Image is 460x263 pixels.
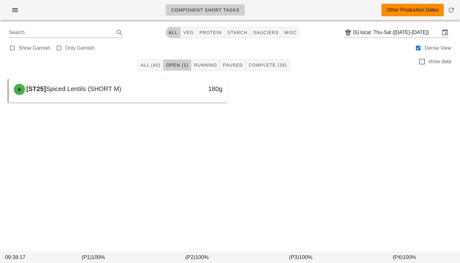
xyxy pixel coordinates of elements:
button: Complete (39) [246,59,289,71]
div: (5) [353,29,360,36]
button: sauciers [250,27,282,38]
button: starch [224,27,250,38]
span: starch [227,30,247,35]
span: sauciers [253,30,279,35]
button: All [166,27,181,38]
button: misc [281,27,299,38]
span: All (40) [140,63,160,68]
label: Only Garnish [65,45,95,51]
button: All (40) [137,59,163,71]
button: Running [191,59,220,71]
label: Show Garnish [19,45,50,51]
button: protein [197,27,224,38]
div: 180g [176,84,222,94]
span: Spiced Lentils (SHORT M) [46,85,121,92]
span: Open (1) [166,63,188,68]
label: show data [428,58,451,65]
label: Dense View [425,45,451,51]
a: Component Short Tasks [166,4,245,16]
span: [ST25] [25,85,46,92]
span: Running [194,63,217,68]
div: Other Production Dates [386,6,439,14]
span: Component Short Tasks [171,8,239,13]
span: Paused [222,63,243,68]
span: All [168,30,178,35]
span: misc [284,30,297,35]
span: Complete (39) [248,63,287,68]
span: protein [199,30,222,35]
button: veg [181,27,197,38]
span: veg [183,30,194,35]
button: Open (1) [163,59,191,71]
button: Paused [220,59,246,71]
